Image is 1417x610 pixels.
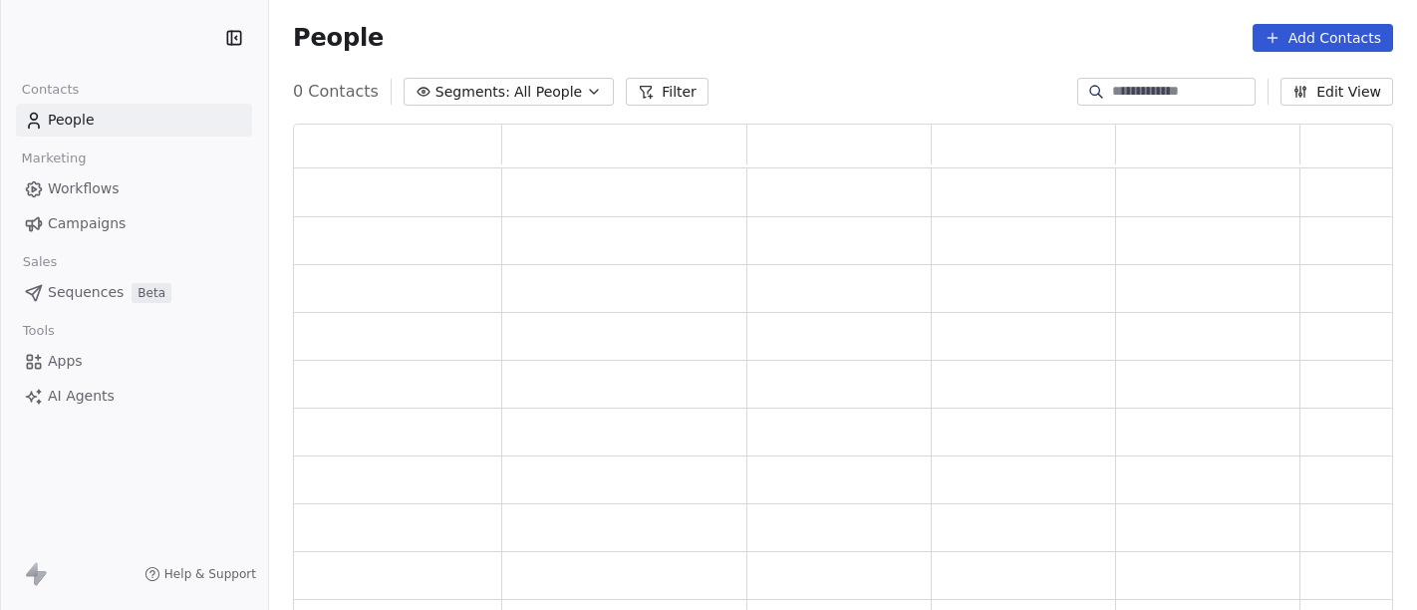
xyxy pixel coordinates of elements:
[16,172,252,205] a: Workflows
[16,380,252,413] a: AI Agents
[164,566,256,582] span: Help & Support
[514,82,582,103] span: All People
[16,276,252,309] a: SequencesBeta
[293,23,384,53] span: People
[13,75,88,105] span: Contacts
[14,247,66,277] span: Sales
[293,80,379,104] span: 0 Contacts
[48,351,83,372] span: Apps
[16,104,252,137] a: People
[48,178,120,199] span: Workflows
[16,345,252,378] a: Apps
[1253,24,1393,52] button: Add Contacts
[14,316,63,346] span: Tools
[626,78,708,106] button: Filter
[48,213,126,234] span: Campaigns
[1280,78,1393,106] button: Edit View
[16,207,252,240] a: Campaigns
[144,566,256,582] a: Help & Support
[435,82,510,103] span: Segments:
[13,144,95,173] span: Marketing
[48,282,124,303] span: Sequences
[48,110,95,131] span: People
[132,283,171,303] span: Beta
[48,386,115,407] span: AI Agents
